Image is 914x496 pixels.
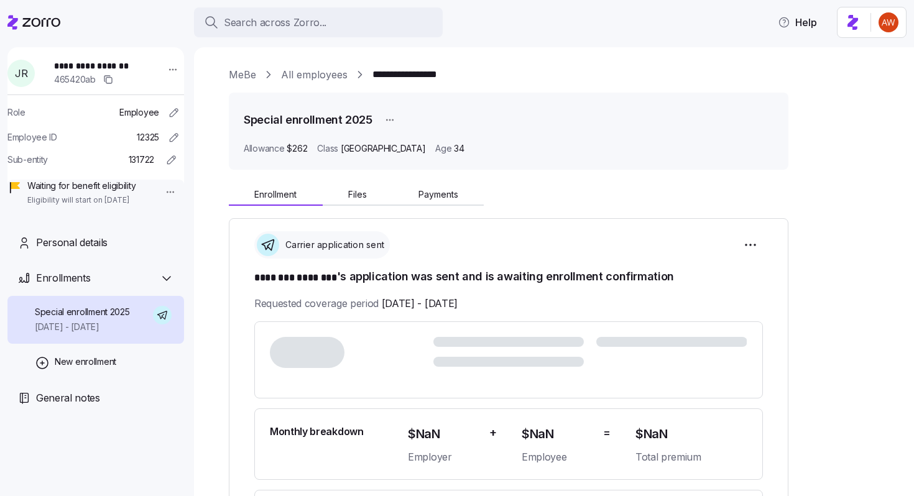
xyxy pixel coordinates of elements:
span: 465420ab [54,73,96,86]
span: $NaN [635,424,747,444]
a: All employees [281,67,348,83]
span: Special enrollment 2025 [35,306,130,318]
span: Age [435,142,451,155]
span: Eligibility will start on [DATE] [27,195,136,206]
span: Carrier application sent [282,239,384,251]
span: Payments [418,190,458,199]
span: 34 [454,142,464,155]
span: Monthly breakdown [270,424,364,439]
img: 3c671664b44671044fa8929adf5007c6 [879,12,898,32]
span: Files [348,190,367,199]
span: Enrollment [254,190,297,199]
span: New enrollment [55,356,116,368]
span: Requested coverage period [254,296,458,311]
span: $NaN [522,424,593,444]
button: Search across Zorro... [194,7,443,37]
button: Help [768,10,827,35]
span: 131722 [129,154,154,166]
span: Personal details [36,235,108,250]
span: 12325 [137,131,159,144]
span: Enrollments [36,270,90,286]
h1: 's application was sent and is awaiting enrollment confirmation [254,269,763,286]
span: $NaN [408,424,479,444]
span: Employee [119,106,159,119]
span: Employer [408,449,479,465]
span: Employee ID [7,131,57,144]
span: J R [15,68,27,78]
span: Search across Zorro... [224,15,326,30]
span: General notes [36,390,100,406]
a: MeBe [229,67,256,83]
span: Allowance [244,142,284,155]
span: Employee [522,449,593,465]
span: = [603,424,611,442]
span: Help [778,15,817,30]
span: [DATE] - [DATE] [35,321,130,333]
span: + [489,424,497,442]
span: Sub-entity [7,154,48,166]
span: [GEOGRAPHIC_DATA] [341,142,425,155]
span: $262 [287,142,307,155]
span: Waiting for benefit eligibility [27,180,136,192]
span: Total premium [635,449,747,465]
h1: Special enrollment 2025 [244,112,372,127]
span: [DATE] - [DATE] [382,296,458,311]
span: Role [7,106,25,119]
span: Class [317,142,338,155]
